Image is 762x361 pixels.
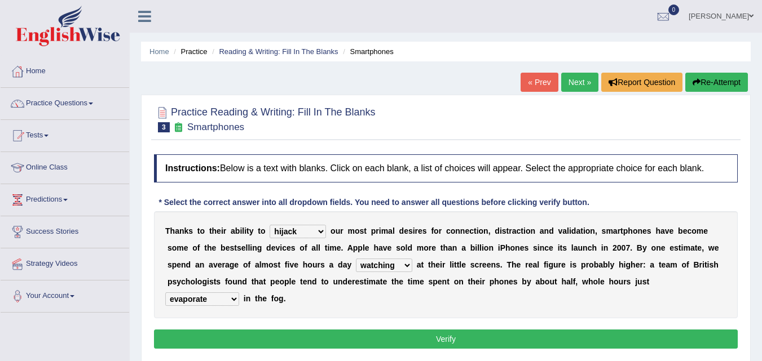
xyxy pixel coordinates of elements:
b: A [347,243,353,252]
b: r [415,226,418,235]
b: c [475,260,479,269]
b: i [280,243,282,252]
b: t [209,226,212,235]
b: 0 [622,243,626,252]
b: . [341,243,343,252]
b: d [338,260,343,269]
b: m [697,226,703,235]
b: e [697,243,702,252]
b: l [567,226,569,235]
b: v [289,260,294,269]
b: v [558,226,562,235]
b: m [347,226,354,235]
b: a [690,243,695,252]
b: h [592,243,597,252]
b: e [212,243,217,252]
b: h [212,226,217,235]
b: o [355,226,360,235]
li: Smartphones [340,46,394,57]
b: n [452,243,457,252]
b: f [431,226,434,235]
b: n [515,243,520,252]
b: s [562,243,567,252]
b: p [358,243,363,252]
b: s [408,226,413,235]
b: m [417,243,424,252]
b: i [477,226,479,235]
b: n [181,260,186,269]
button: Re-Attempt [685,73,748,92]
b: s [533,243,538,252]
b: m [329,243,336,252]
b: l [363,243,365,252]
b: d [399,226,404,235]
b: s [470,260,475,269]
b: h [303,260,308,269]
b: l [537,260,539,269]
b: n [540,243,545,252]
b: B [637,243,642,252]
b: t [620,226,623,235]
b: r [376,226,378,235]
b: s [168,243,172,252]
b: n [488,243,494,252]
b: c [446,226,451,235]
h2: Practice Reading & Writing: Fill In The Blanks [154,104,376,132]
b: s [230,243,234,252]
b: g [257,243,262,252]
b: m [381,226,388,235]
b: e [520,243,525,252]
b: a [329,260,334,269]
b: o [192,243,197,252]
b: s [422,226,427,235]
b: r [317,260,320,269]
a: Home [149,47,169,56]
b: e [431,243,436,252]
b: h [373,243,378,252]
a: Tests [1,120,129,148]
b: l [248,243,250,252]
b: P [500,243,505,252]
b: c [469,226,474,235]
b: n [179,226,184,235]
b: l [450,260,452,269]
b: o [400,243,406,252]
b: d [186,260,191,269]
b: i [681,243,684,252]
b: e [661,243,666,252]
b: o [691,226,697,235]
b: , [488,226,491,235]
b: m [262,260,268,269]
b: o [434,226,439,235]
b: o [172,243,177,252]
b: l [259,260,262,269]
b: o [484,243,489,252]
b: t [457,260,460,269]
b: e [218,260,222,269]
b: i [452,260,454,269]
b: h [512,260,517,269]
b: a [378,243,383,252]
b: e [387,243,392,252]
b: t [246,226,249,235]
b: e [365,243,369,252]
b: e [294,260,298,269]
b: a [461,243,466,252]
b: i [482,243,484,252]
b: s [674,243,679,252]
b: e [482,260,487,269]
b: , [595,226,597,235]
b: T [506,260,512,269]
a: Practice Questions [1,88,129,116]
b: s [396,243,400,252]
b: e [517,260,521,269]
b: i [250,243,252,252]
b: e [669,226,674,235]
button: Verify [154,329,738,349]
b: k [184,226,188,235]
b: r [442,260,445,269]
b: s [274,260,278,269]
b: h [443,243,448,252]
b: h [170,226,175,235]
b: i [240,226,242,235]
